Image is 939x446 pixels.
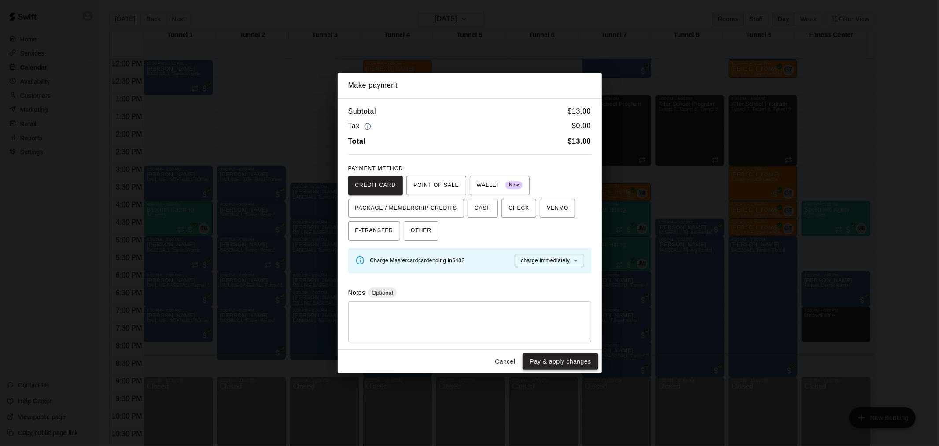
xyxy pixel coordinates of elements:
b: $ 13.00 [568,138,591,145]
button: POINT OF SALE [406,176,466,195]
button: PACKAGE / MEMBERSHIP CREDITS [348,199,464,218]
span: Charge Mastercard card ending in 6402 [370,257,465,264]
h2: Make payment [338,73,602,98]
span: WALLET [477,178,523,193]
h6: $ 0.00 [572,120,591,132]
button: Cancel [491,353,519,370]
button: WALLET New [470,176,530,195]
span: charge immediately [521,257,570,264]
h6: Subtotal [348,106,376,117]
label: Notes [348,289,365,296]
span: Optional [368,290,396,296]
span: E-TRANSFER [355,224,394,238]
span: PACKAGE / MEMBERSHIP CREDITS [355,201,457,216]
button: Pay & apply changes [523,353,598,370]
button: E-TRANSFER [348,221,401,241]
span: CHECK [508,201,529,216]
button: CHECK [501,199,536,218]
span: POINT OF SALE [413,178,459,193]
h6: Tax [348,120,374,132]
b: Total [348,138,366,145]
button: VENMO [540,199,575,218]
button: CREDIT CARD [348,176,403,195]
h6: $ 13.00 [568,106,591,117]
span: New [505,179,523,191]
span: CASH [475,201,491,216]
button: OTHER [404,221,438,241]
span: PAYMENT METHOD [348,165,403,171]
button: CASH [468,199,498,218]
span: OTHER [411,224,431,238]
span: CREDIT CARD [355,178,396,193]
span: VENMO [547,201,568,216]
